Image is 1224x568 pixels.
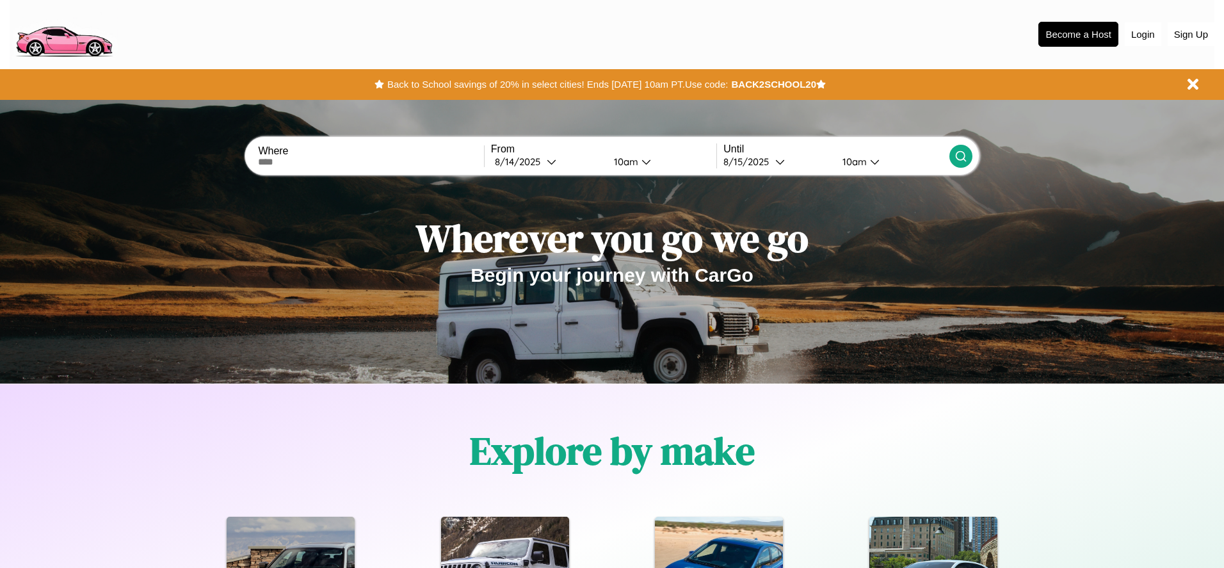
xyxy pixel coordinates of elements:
div: 8 / 14 / 2025 [495,156,547,168]
h1: Explore by make [470,425,755,477]
button: 10am [604,155,716,168]
div: 10am [836,156,870,168]
button: Become a Host [1038,22,1118,47]
img: logo [10,6,118,60]
button: Back to School savings of 20% in select cities! Ends [DATE] 10am PT.Use code: [384,76,731,93]
button: 8/14/2025 [491,155,604,168]
div: 10am [608,156,641,168]
label: Where [258,145,483,157]
label: Until [723,143,949,155]
label: From [491,143,716,155]
button: Login [1125,22,1161,46]
button: Sign Up [1168,22,1214,46]
b: BACK2SCHOOL20 [731,79,816,90]
button: 10am [832,155,949,168]
div: 8 / 15 / 2025 [723,156,775,168]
